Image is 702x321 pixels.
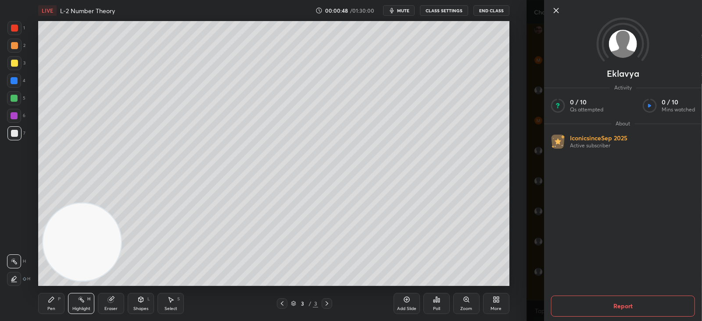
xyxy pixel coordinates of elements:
div: S [177,297,180,301]
div: 2 [7,39,25,53]
p: H [23,259,26,264]
div: Add Slide [397,307,416,311]
div: LIVE [38,5,57,16]
div: 1 [7,21,25,35]
div: 5 [7,91,25,105]
div: Zoom [460,307,472,311]
button: End Class [473,5,509,16]
p: Active subscriber [570,142,627,149]
div: 3 [298,301,307,306]
img: default.png [609,30,637,58]
div: 3 [7,56,25,70]
div: P [58,297,61,301]
button: mute [383,5,415,16]
span: About [611,120,634,127]
div: 4 [7,74,25,88]
div: L [147,297,150,301]
p: 0 / 10 [662,98,695,106]
span: Activity [610,84,636,91]
button: CLASS SETTINGS [420,5,468,16]
p: Iconic since Sep 2025 [570,134,627,142]
img: shiftIcon.72a6c929.svg [23,277,26,281]
span: mute [397,7,409,14]
div: More [491,307,501,311]
p: H [27,277,30,281]
div: 7 [7,126,25,140]
div: Highlight [72,307,90,311]
button: Report [551,296,695,317]
p: 0 / 10 [570,98,603,106]
div: Pen [47,307,55,311]
div: Poll [433,307,440,311]
p: Qs attempted [570,106,603,113]
div: Shapes [133,307,148,311]
h4: L-2 Number Theory [60,7,115,15]
div: 3 [313,300,318,307]
p: Mins watched [662,106,695,113]
div: Select [165,307,177,311]
p: Eklavya [607,70,639,77]
div: 6 [7,109,25,123]
div: Eraser [104,307,118,311]
div: H [87,297,90,301]
div: / [308,301,311,306]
